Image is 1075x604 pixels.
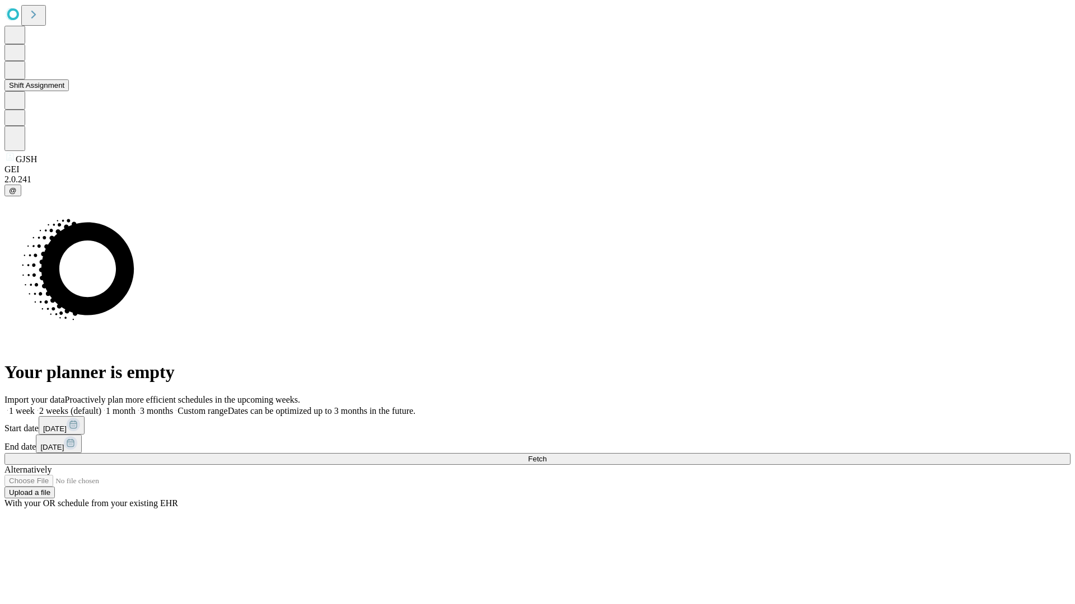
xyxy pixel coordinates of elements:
[9,406,35,416] span: 1 week
[16,154,37,164] span: GJSH
[9,186,17,195] span: @
[4,453,1071,465] button: Fetch
[528,455,546,463] span: Fetch
[4,487,55,498] button: Upload a file
[4,498,178,508] span: With your OR schedule from your existing EHR
[4,435,1071,453] div: End date
[4,164,1071,174] div: GEI
[4,185,21,196] button: @
[140,406,173,416] span: 3 months
[106,406,135,416] span: 1 month
[40,443,64,451] span: [DATE]
[4,395,65,404] span: Import your data
[36,435,82,453] button: [DATE]
[4,362,1071,383] h1: Your planner is empty
[228,406,415,416] span: Dates can be optimized up to 3 months in the future.
[39,416,85,435] button: [DATE]
[65,395,300,404] span: Proactively plan more efficient schedules in the upcoming weeks.
[39,406,101,416] span: 2 weeks (default)
[4,79,69,91] button: Shift Assignment
[177,406,227,416] span: Custom range
[43,424,67,433] span: [DATE]
[4,465,52,474] span: Alternatively
[4,416,1071,435] div: Start date
[4,174,1071,185] div: 2.0.241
